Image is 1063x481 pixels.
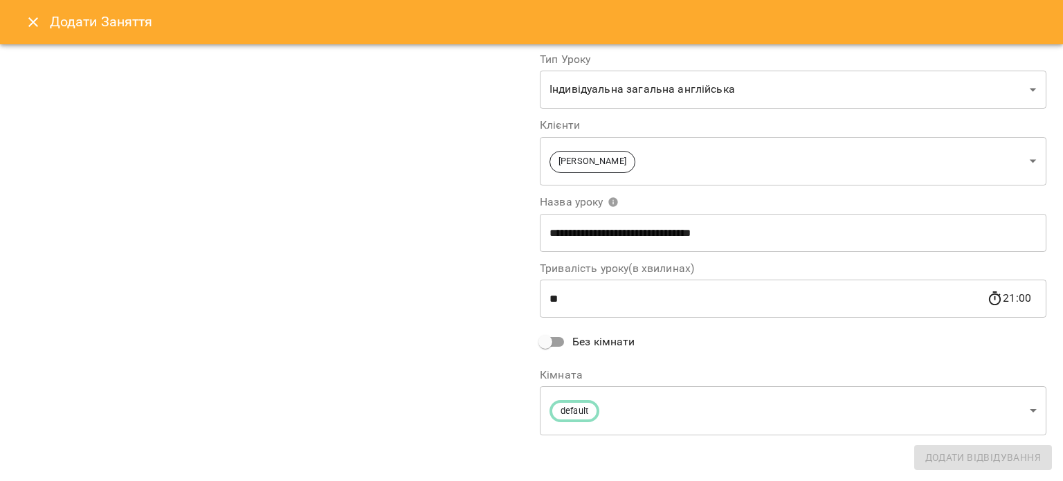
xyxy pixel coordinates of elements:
svg: Вкажіть назву уроку або виберіть клієнтів [608,197,619,208]
div: default [540,386,1046,435]
div: [PERSON_NAME] [540,136,1046,185]
label: Клієнти [540,120,1046,131]
div: Індивідуальна загальна англійська [540,71,1046,109]
label: Тип Уроку [540,54,1046,65]
label: Кімната [540,370,1046,381]
span: Без кімнати [572,334,635,350]
span: default [552,405,597,418]
span: Назва уроку [540,197,619,208]
button: Close [17,6,50,39]
h6: Додати Заняття [50,11,1046,33]
label: Тривалість уроку(в хвилинах) [540,263,1046,274]
span: [PERSON_NAME] [550,155,635,168]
